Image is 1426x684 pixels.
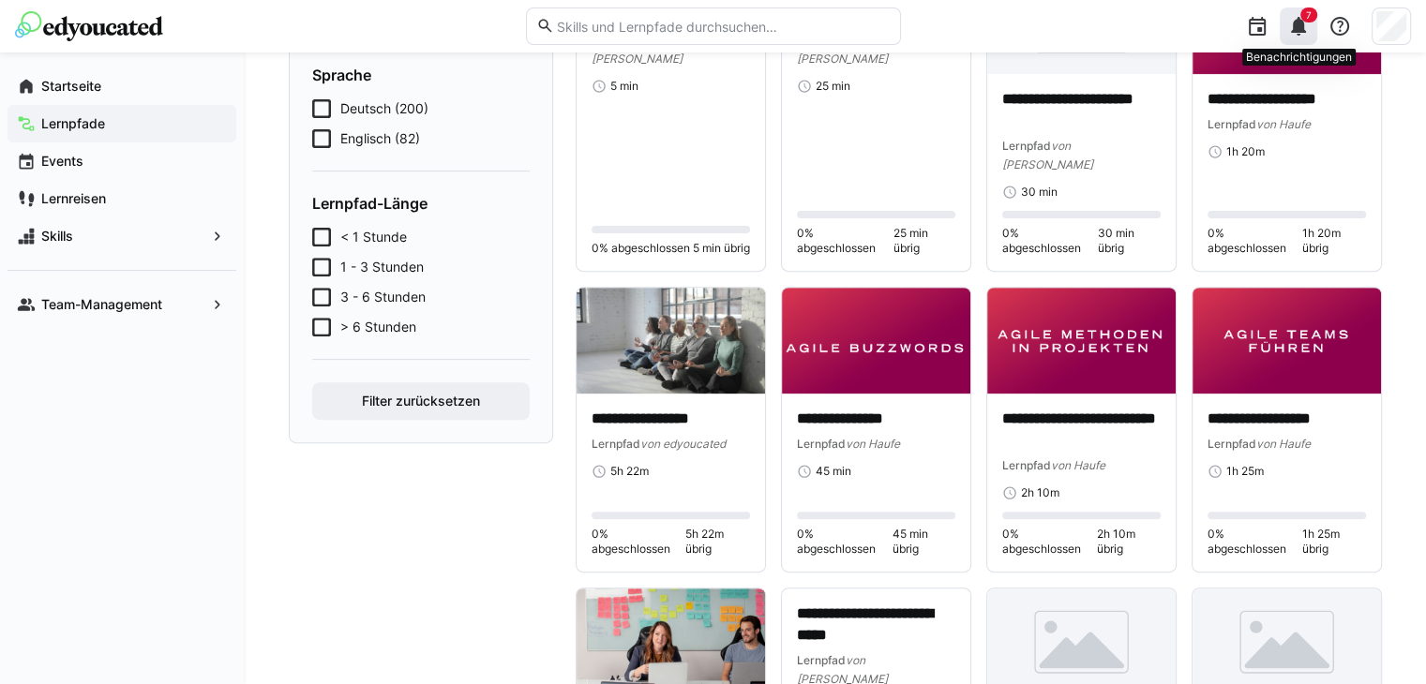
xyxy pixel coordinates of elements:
span: 0% abgeschlossen [1208,226,1301,256]
span: 0% abgeschlossen [797,226,893,256]
span: Englisch (82) [340,129,420,148]
span: Lernpfad [797,653,846,667]
span: > 6 Stunden [340,318,416,336]
span: 0% abgeschlossen [592,527,685,557]
span: Filter zurücksetzen [359,392,483,410]
span: von Haufe [1256,117,1311,131]
span: Lernpfad [1208,117,1256,131]
span: < 1 Stunde [340,228,407,246]
span: 0% abgeschlossen [1208,527,1302,557]
span: 1h 25m [1226,464,1264,479]
span: Lernpfad [797,437,846,451]
span: 25 min übrig [893,226,955,256]
h4: Lernpfad-Länge [312,194,530,213]
span: 1h 20m übrig [1302,226,1367,256]
span: 5 min übrig [693,241,750,256]
span: Lernpfad [1208,437,1256,451]
h4: Sprache [312,66,530,84]
span: 0% abgeschlossen [592,241,690,256]
span: 45 min übrig [893,527,955,557]
span: von edyoucated [640,437,726,451]
span: Lernpfad [592,437,640,451]
span: Deutsch (200) [340,99,428,118]
img: image [987,288,1176,394]
span: 30 min [1021,185,1058,200]
span: 1h 20m [1226,144,1265,159]
span: 0% abgeschlossen [1002,527,1096,557]
span: 1h 25m übrig [1302,527,1366,557]
span: 5 min [610,79,638,94]
span: 30 min übrig [1098,226,1162,256]
span: Lernpfad [1002,458,1051,472]
span: 1 - 3 Stunden [340,258,424,276]
span: 2h 10m übrig [1097,527,1162,557]
span: 2h 10m [1021,485,1059,500]
img: image [1193,288,1381,394]
img: image [782,288,970,394]
span: von Haufe [1256,437,1311,451]
span: 25 min [816,79,850,94]
span: 7 [1306,9,1312,21]
span: von Haufe [1051,458,1105,472]
span: 45 min [816,464,851,479]
span: 0% abgeschlossen [1002,226,1097,256]
input: Skills und Lernpfade durchsuchen… [554,18,890,35]
button: Filter zurücksetzen [312,382,530,420]
img: image [577,288,765,394]
div: Benachrichtigungen [1242,49,1356,66]
span: Lernpfad [1002,139,1051,153]
span: von Haufe [846,437,900,451]
span: 5h 22m übrig [685,527,750,557]
span: 0% abgeschlossen [797,527,893,557]
span: 5h 22m [610,464,649,479]
span: 3 - 6 Stunden [340,288,426,306]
